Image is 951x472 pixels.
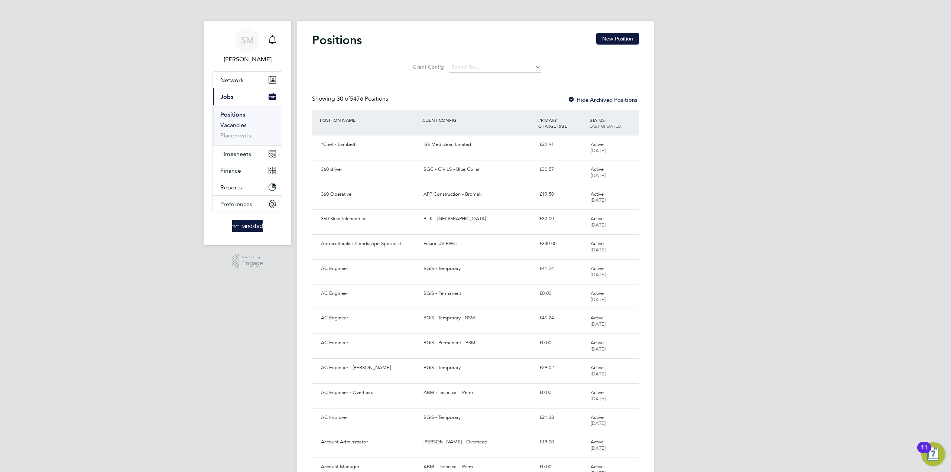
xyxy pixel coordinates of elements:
div: AC Engineer - [PERSON_NAME] [318,362,421,374]
div: Account Adminstrator [318,436,421,448]
div: BGIS - Temporary [421,411,536,424]
a: Powered byEngage [232,254,263,268]
div: AC Improver [318,411,421,424]
div: AC Engineer - Overhead [318,387,421,399]
span: Timesheets [220,150,251,157]
span: [DATE] [591,222,606,228]
div: AC Engineer [318,263,421,275]
h2: Positions [312,33,362,48]
span: Active [591,463,604,470]
span: [DATE] [591,395,606,402]
a: Vacancies [220,121,247,128]
button: Reports [213,179,282,195]
button: Jobs [213,88,282,105]
span: Preferences [220,201,252,208]
div: ABM - Technical : Perm [421,387,536,399]
a: Go to home page [212,220,282,232]
div: £32.00 [536,213,588,225]
span: [DATE] [591,445,606,451]
span: [DATE] [591,172,606,179]
span: Active [591,290,604,296]
div: £0.00 [536,387,588,399]
a: SM[PERSON_NAME] [212,28,282,64]
span: Active [591,215,604,222]
button: Timesheets [213,146,282,162]
span: Finance [220,167,241,174]
span: Stefan Mekki [212,55,282,64]
span: [DATE] [591,346,606,352]
span: Active [591,439,604,445]
nav: Main navigation [204,21,291,245]
div: 360 Operative [318,188,421,201]
span: [DATE] [591,147,606,154]
span: Active [591,414,604,420]
span: Reports [220,184,242,191]
a: Placements [220,132,251,139]
span: Powered by [242,254,263,260]
div: BGIS - Temporary [421,362,536,374]
div: Fusion JV EWC [421,238,536,250]
span: [DATE] [591,197,606,203]
div: AC Engineer [318,287,421,300]
div: 360 driver [318,163,421,176]
div: [PERSON_NAME] - Overhead [421,436,536,448]
span: [DATE] [591,247,606,253]
div: STATUS [588,113,639,133]
span: Active [591,141,604,147]
div: £0.00 [536,337,588,349]
span: Network [220,77,244,84]
span: Jobs [220,93,233,100]
span: [DATE] [591,321,606,327]
div: BGIS - Temporary - BSM [421,312,536,324]
span: Active [591,166,604,172]
span: Active [591,191,604,197]
span: [DATE] [591,420,606,426]
img: randstad-logo-retina.png [232,220,263,232]
span: Active [591,389,604,395]
div: BGIS - Permanent [421,287,536,300]
label: Hide Archived Positions [568,96,637,103]
div: £41.24 [536,263,588,275]
div: AC Engineer [318,312,421,324]
button: Preferences [213,196,282,212]
span: SM [241,35,254,45]
div: PRIMARY CHARGE RATE [536,113,588,133]
div: BGIS - Permanent - BSM [421,337,536,349]
span: [DATE] [591,271,606,278]
span: LAST UPDATED [590,123,621,129]
div: Aboriculturalist /Landscape Specialist [318,238,421,250]
div: 11 [921,447,928,457]
div: ISS Mediclean Limited [421,139,536,151]
div: £330.00 [536,238,588,250]
div: £21.38 [536,411,588,424]
span: [DATE] [591,296,606,303]
div: 360 Slew Telehandler [318,213,421,225]
div: £29.02 [536,362,588,374]
input: Search for... [449,62,541,73]
div: B+K - [GEOGRAPHIC_DATA] [421,213,536,225]
div: CLIENT CONFIG [421,113,536,127]
span: [DATE] [591,371,606,377]
span: Active [591,315,604,321]
div: £0.00 [536,287,588,300]
div: APP Construction - Bromak [421,188,536,201]
button: Open Resource Center, 11 new notifications [921,442,945,466]
div: £19.50 [536,188,588,201]
a: Positions [220,111,245,118]
div: BGC - CIVILS - Blue Collar [421,163,536,176]
span: Active [591,265,604,271]
span: 5476 Positions [337,95,388,102]
div: Jobs [213,105,282,145]
div: POSITION NAME [318,113,421,127]
div: Showing [312,95,390,103]
span: Engage [242,260,263,267]
span: / [605,117,606,123]
div: *Chef - Lambeth [318,139,421,151]
button: New Position [596,33,639,45]
span: Active [591,339,604,346]
span: Active [591,240,604,247]
div: £19.00 [536,436,588,448]
span: 30 of [337,95,350,102]
span: Active [591,364,604,371]
div: BGIS - Temporary [421,263,536,275]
